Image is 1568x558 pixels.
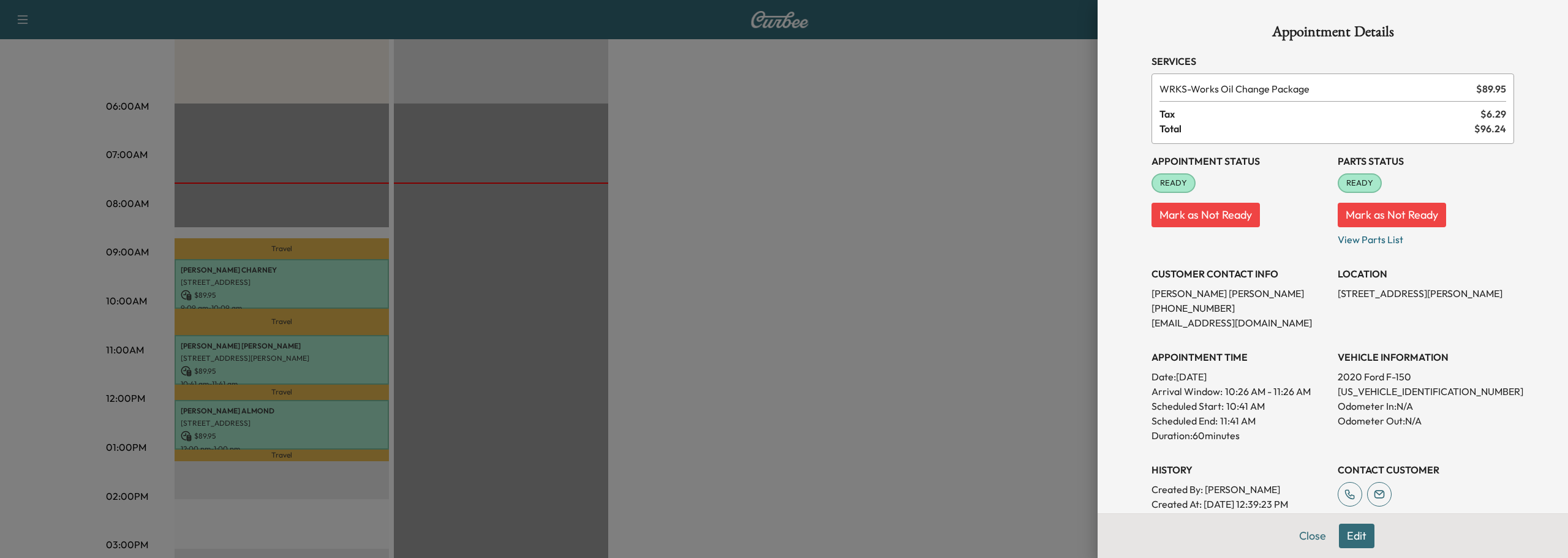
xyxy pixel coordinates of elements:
[1159,107,1480,121] span: Tax
[1338,350,1514,364] h3: VEHICLE INFORMATION
[1151,511,1328,526] p: Modified By : [PERSON_NAME]
[1226,399,1265,413] p: 10:41 AM
[1291,524,1334,548] button: Close
[1151,301,1328,315] p: [PHONE_NUMBER]
[1338,154,1514,168] h3: Parts Status
[1338,227,1514,247] p: View Parts List
[1225,384,1311,399] span: 10:26 AM - 11:26 AM
[1151,350,1328,364] h3: APPOINTMENT TIME
[1151,413,1218,428] p: Scheduled End:
[1159,81,1471,96] span: Works Oil Change Package
[1151,462,1328,477] h3: History
[1151,25,1514,44] h1: Appointment Details
[1151,315,1328,330] p: [EMAIL_ADDRESS][DOMAIN_NAME]
[1338,286,1514,301] p: [STREET_ADDRESS][PERSON_NAME]
[1338,203,1446,227] button: Mark as Not Ready
[1338,462,1514,477] h3: CONTACT CUSTOMER
[1151,54,1514,69] h3: Services
[1159,121,1474,136] span: Total
[1338,266,1514,281] h3: LOCATION
[1151,266,1328,281] h3: CUSTOMER CONTACT INFO
[1151,384,1328,399] p: Arrival Window:
[1151,154,1328,168] h3: Appointment Status
[1153,177,1194,189] span: READY
[1338,369,1514,384] p: 2020 Ford F-150
[1151,428,1328,443] p: Duration: 60 minutes
[1339,524,1374,548] button: Edit
[1151,286,1328,301] p: [PERSON_NAME] [PERSON_NAME]
[1151,203,1260,227] button: Mark as Not Ready
[1151,399,1224,413] p: Scheduled Start:
[1474,121,1506,136] span: $ 96.24
[1480,107,1506,121] span: $ 6.29
[1151,497,1328,511] p: Created At : [DATE] 12:39:23 PM
[1151,369,1328,384] p: Date: [DATE]
[1338,399,1514,413] p: Odometer In: N/A
[1338,384,1514,399] p: [US_VEHICLE_IDENTIFICATION_NUMBER]
[1476,81,1506,96] span: $ 89.95
[1220,413,1256,428] p: 11:41 AM
[1339,177,1381,189] span: READY
[1151,482,1328,497] p: Created By : [PERSON_NAME]
[1338,413,1514,428] p: Odometer Out: N/A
